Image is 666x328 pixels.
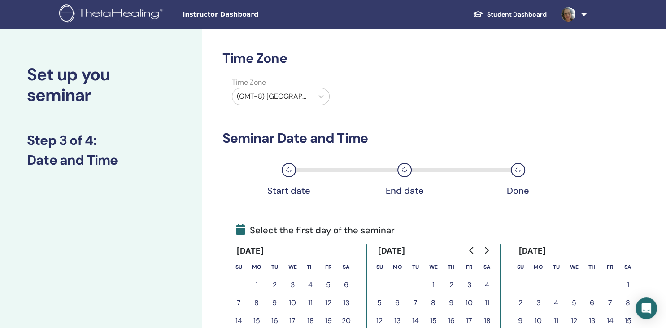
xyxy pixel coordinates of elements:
[565,294,583,312] button: 5
[511,258,529,276] th: Sunday
[266,185,311,196] div: Start date
[319,276,337,294] button: 5
[230,244,271,258] div: [DATE]
[382,185,427,196] div: End date
[266,258,283,276] th: Tuesday
[406,258,424,276] th: Tuesday
[236,223,395,237] span: Select the first day of the seminar
[266,276,283,294] button: 2
[583,294,601,312] button: 6
[619,294,637,312] button: 8
[478,276,496,294] button: 4
[222,50,567,66] h3: Time Zone
[496,185,540,196] div: Done
[319,258,337,276] th: Friday
[59,4,166,25] img: logo.png
[388,294,406,312] button: 6
[601,258,619,276] th: Friday
[222,130,567,146] h3: Seminar Date and Time
[337,294,355,312] button: 13
[248,294,266,312] button: 8
[460,294,478,312] button: 10
[248,276,266,294] button: 1
[230,258,248,276] th: Sunday
[465,241,479,259] button: Go to previous month
[337,258,355,276] th: Saturday
[370,258,388,276] th: Sunday
[561,7,575,22] img: default.jpg
[565,258,583,276] th: Wednesday
[301,258,319,276] th: Thursday
[460,258,478,276] th: Friday
[511,244,553,258] div: [DATE]
[478,294,496,312] button: 11
[547,258,565,276] th: Tuesday
[478,258,496,276] th: Saturday
[529,258,547,276] th: Monday
[442,258,460,276] th: Thursday
[424,276,442,294] button: 1
[388,258,406,276] th: Monday
[479,241,493,259] button: Go to next month
[283,294,301,312] button: 10
[301,276,319,294] button: 4
[473,10,483,18] img: graduation-cap-white.svg
[283,276,301,294] button: 3
[27,132,175,149] h3: Step 3 of 4 :
[319,294,337,312] button: 12
[370,294,388,312] button: 5
[424,258,442,276] th: Wednesday
[27,65,175,105] h2: Set up you seminar
[529,294,547,312] button: 3
[547,294,565,312] button: 4
[301,294,319,312] button: 11
[442,276,460,294] button: 2
[466,6,554,23] a: Student Dashboard
[636,297,657,319] div: Open Intercom Messenger
[424,294,442,312] button: 8
[619,258,637,276] th: Saturday
[337,276,355,294] button: 6
[248,258,266,276] th: Monday
[283,258,301,276] th: Wednesday
[460,276,478,294] button: 3
[406,294,424,312] button: 7
[601,294,619,312] button: 7
[183,10,317,19] span: Instructor Dashboard
[370,244,412,258] div: [DATE]
[619,276,637,294] button: 1
[226,77,335,88] label: Time Zone
[27,152,175,168] h3: Date and Time
[230,294,248,312] button: 7
[266,294,283,312] button: 9
[583,258,601,276] th: Thursday
[442,294,460,312] button: 9
[511,294,529,312] button: 2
